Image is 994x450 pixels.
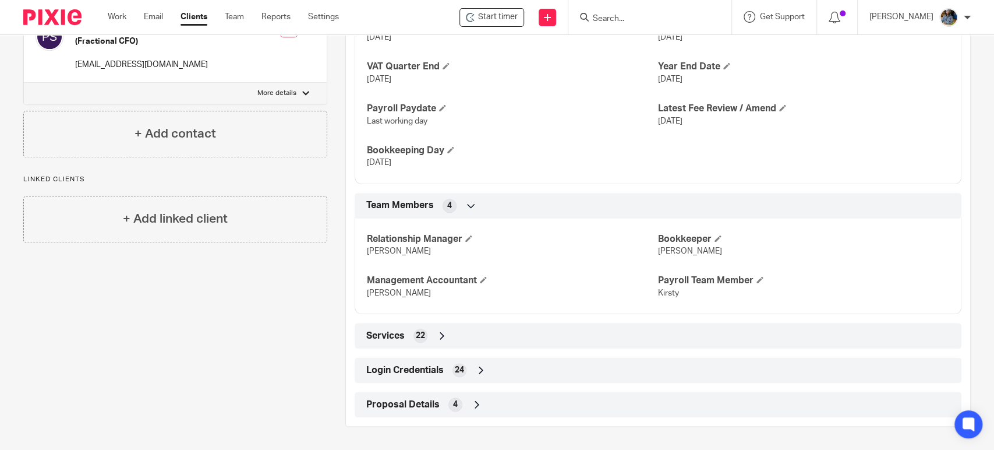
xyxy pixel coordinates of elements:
a: Settings [308,11,339,23]
span: 24 [455,364,464,376]
h4: VAT Quarter End [367,61,658,73]
span: 22 [416,330,425,342]
span: [PERSON_NAME] [658,247,722,255]
h4: Bookkeeper [658,233,949,245]
span: [DATE] [658,75,682,83]
h4: Payroll Paydate [367,103,658,115]
span: Kirsty [658,289,679,297]
span: Start timer [478,11,518,23]
span: Team Members [366,199,434,212]
span: Get Support [760,13,805,21]
span: [PERSON_NAME] [367,289,431,297]
h4: Year End Date [658,61,949,73]
a: Email [144,11,163,23]
img: Pixie [23,9,82,25]
span: Proposal Details [366,399,440,411]
span: [DATE] [367,75,391,83]
div: Bitfount Ltd [459,8,524,27]
h4: Relationship Manager [367,233,658,245]
span: [PERSON_NAME] [367,247,431,255]
span: 4 [447,200,452,212]
p: [PERSON_NAME] [869,11,933,23]
span: [DATE] [658,33,682,41]
span: [DATE] [658,117,682,125]
a: Work [108,11,126,23]
span: 4 [453,399,458,410]
h4: Management Accountant [367,275,658,287]
span: Last working day [367,117,427,125]
p: Linked clients [23,175,327,184]
h4: Bookkeeping Day [367,145,658,157]
img: Jaskaran%20Singh.jpeg [939,8,958,27]
span: Services [366,330,405,342]
p: [EMAIL_ADDRESS][DOMAIN_NAME] [75,59,208,71]
a: Clients [181,11,207,23]
span: [DATE] [367,159,391,167]
span: Login Credentials [366,364,444,377]
h4: Latest Fee Review / Amend [658,103,949,115]
h5: (Fractional CFO) [75,36,208,47]
img: svg%3E [36,23,63,51]
a: Team [225,11,244,23]
a: Reports [261,11,291,23]
h4: + Add linked client [123,210,228,228]
h4: + Add contact [135,125,216,143]
span: [DATE] [367,33,391,41]
h4: Payroll Team Member [658,275,949,287]
p: More details [257,89,296,98]
input: Search [592,14,696,24]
